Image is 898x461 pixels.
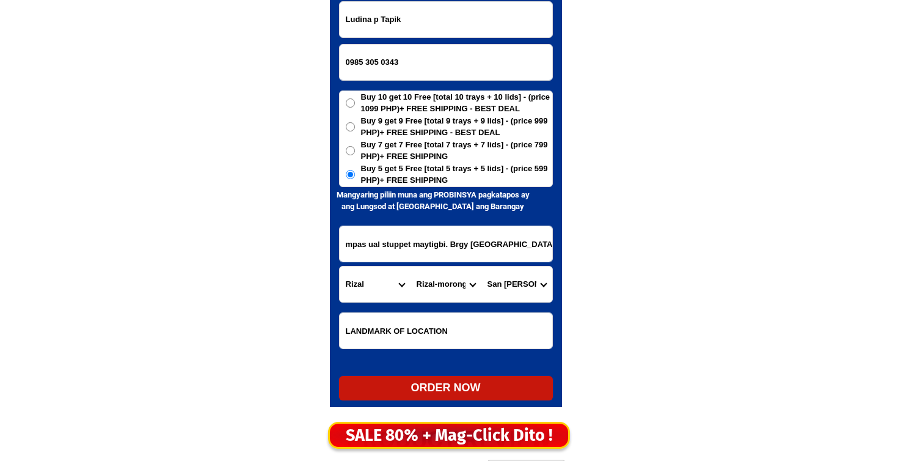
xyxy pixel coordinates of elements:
input: Buy 5 get 5 Free [total 5 trays + 5 lids] - (price 599 PHP)+ FREE SHIPPING [346,170,355,179]
div: ORDER NOW [339,380,553,396]
span: Buy 7 get 7 Free [total 7 trays + 7 lids] - (price 799 PHP)+ FREE SHIPPING [361,139,552,163]
input: Input LANDMARKOFLOCATION [340,313,552,349]
input: Buy 9 get 9 Free [total 9 trays + 9 lids] - (price 999 PHP)+ FREE SHIPPING - BEST DEAL [346,122,355,131]
span: Buy 5 get 5 Free [total 5 trays + 5 lids] - (price 599 PHP)+ FREE SHIPPING [361,163,552,186]
input: Input phone_number [340,45,552,80]
input: Buy 7 get 7 Free [total 7 trays + 7 lids] - (price 799 PHP)+ FREE SHIPPING [346,146,355,155]
span: Buy 9 get 9 Free [total 9 trays + 9 lids] - (price 999 PHP)+ FREE SHIPPING - BEST DEAL [361,115,552,139]
select: Select district [411,267,481,302]
h6: Mangyaring piliin muna ang PROBINSYA pagkatapos ay ang Lungsod at [GEOGRAPHIC_DATA] ang Barangay [330,189,536,213]
input: Input full_name [340,2,552,37]
h2: PRODUCT REVIEW [321,426,577,455]
span: Buy 10 get 10 Free [total 10 trays + 10 lids] - (price 1099 PHP)+ FREE SHIPPING - BEST DEAL [361,91,552,115]
input: Input address [340,226,552,262]
input: Buy 10 get 10 Free [total 10 trays + 10 lids] - (price 1099 PHP)+ FREE SHIPPING - BEST DEAL [346,98,355,108]
select: Select commune [481,267,552,302]
div: SALE 80% + Mag-Click Dito ! [330,423,568,448]
select: Select province [340,267,411,302]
